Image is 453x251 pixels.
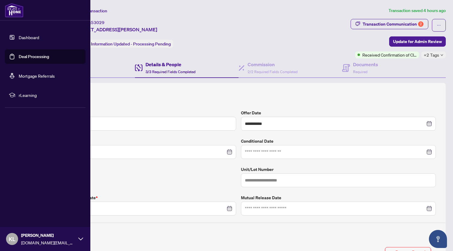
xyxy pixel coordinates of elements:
[393,37,442,46] span: Update for Admin Review
[362,51,417,58] span: Received Confirmation of Closing
[75,40,173,48] div: Status:
[21,239,75,246] span: [DOMAIN_NAME][EMAIL_ADDRESS][DOMAIN_NAME]
[248,70,298,74] span: 2/2 Required Fields Completed
[75,8,107,14] span: View Transaction
[19,35,39,40] a: Dashboard
[5,3,23,17] img: logo
[418,21,423,27] div: 2
[437,23,441,27] span: ellipsis
[21,232,75,239] span: [PERSON_NAME]
[19,92,81,98] span: rLearning
[389,36,446,47] button: Update for Admin Review
[241,110,436,116] label: Offer Date
[145,70,195,74] span: 3/3 Required Fields Completed
[248,61,298,68] h4: Commission
[389,7,446,14] article: Transaction saved 4 hours ago
[145,61,195,68] h4: Details & People
[41,194,236,201] label: Lease Commencement Date
[363,19,423,29] div: Transaction Communication
[91,41,171,47] span: Information Updated - Processing Pending
[91,20,105,25] span: 53029
[75,26,157,33] span: [STREET_ADDRESS][PERSON_NAME]
[19,54,49,59] a: Deal Processing
[9,235,15,243] span: KL
[353,61,378,68] h4: Documents
[41,138,236,144] label: Firm Date
[440,54,443,57] span: down
[351,19,428,29] button: Transaction Communication2
[41,228,436,235] h4: Deposit
[241,194,436,201] label: Mutual Release Date
[41,110,236,116] label: Leased Price
[241,166,436,173] label: Unit/Lot Number
[41,166,236,173] label: Exclusive
[424,51,439,58] span: +2 Tags
[241,138,436,144] label: Conditional Date
[429,230,447,248] button: Open asap
[19,73,55,79] a: Mortgage Referrals
[41,93,436,102] h2: Trade Details
[353,70,367,74] span: Required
